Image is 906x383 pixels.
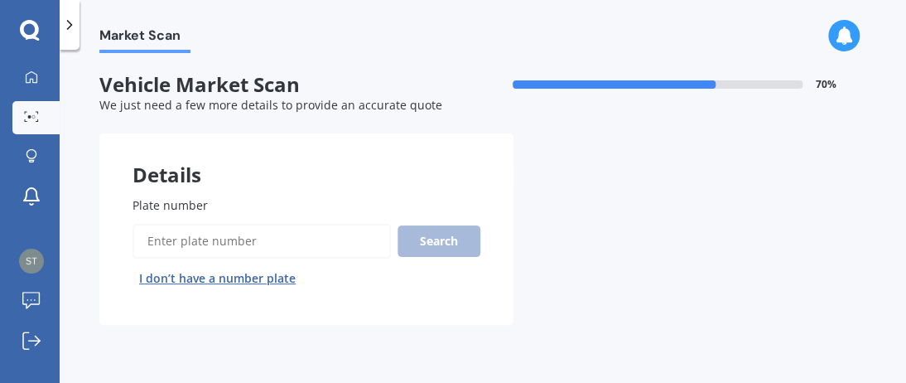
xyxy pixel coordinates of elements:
[99,73,483,97] span: Vehicle Market Scan
[133,224,391,259] input: Enter plate number
[99,97,442,113] span: We just need a few more details to provide an accurate quote
[133,197,208,213] span: Plate number
[133,265,302,292] button: I don’t have a number plate
[816,79,836,90] span: 70 %
[19,249,44,274] img: 1e7a907e0cb1d85aeee0af1217b8bbf4
[99,133,513,183] div: Details
[99,27,190,50] span: Market Scan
